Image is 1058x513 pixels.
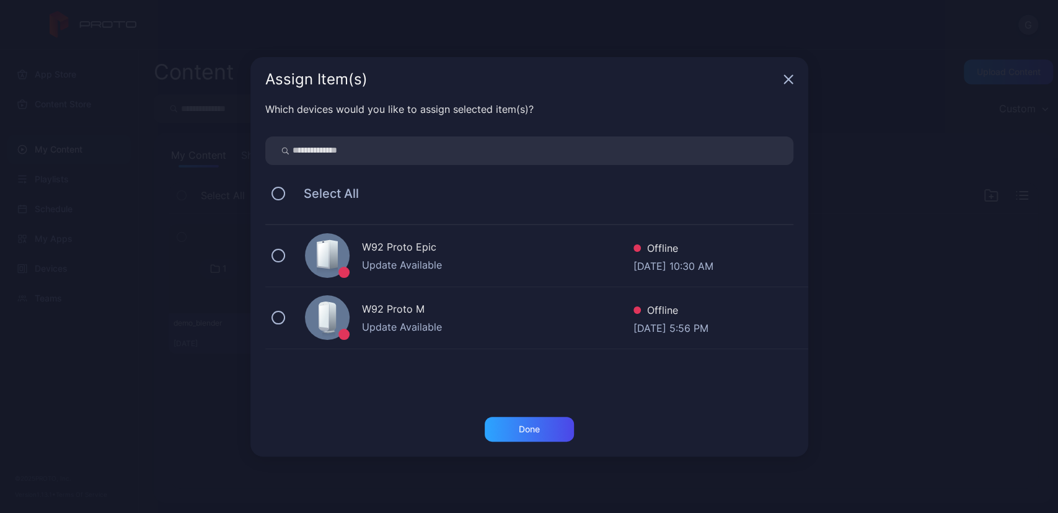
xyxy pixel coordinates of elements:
div: Update Available [362,257,633,272]
div: Assign Item(s) [265,72,778,87]
div: Update Available [362,319,633,334]
div: W92 Proto M [362,301,633,319]
button: Done [485,417,574,442]
div: Offline [633,303,708,321]
div: Which devices would you like to assign selected item(s)? [265,102,793,117]
div: [DATE] 10:30 AM [633,259,713,271]
div: [DATE] 5:56 PM [633,321,708,333]
div: Offline [633,241,713,259]
div: W92 Proto Epic [362,239,633,257]
span: Select All [291,186,359,201]
div: Done [519,424,540,434]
